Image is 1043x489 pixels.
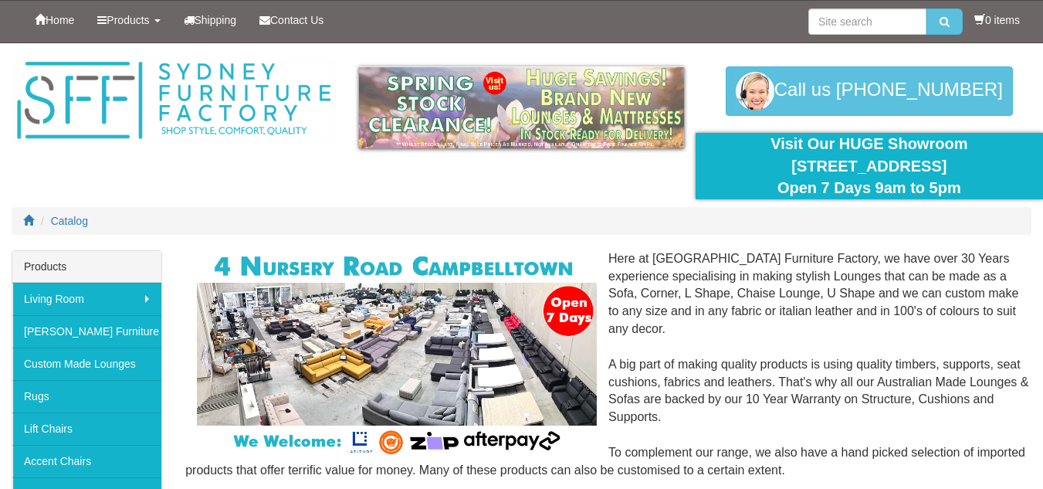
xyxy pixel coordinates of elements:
span: Home [46,14,74,26]
a: Products [86,1,171,39]
img: Sydney Furniture Factory [12,59,336,143]
a: Catalog [51,215,88,227]
a: Accent Chairs [12,445,161,477]
a: Lift Chairs [12,413,161,445]
div: Products [12,251,161,283]
input: Site search [808,8,926,35]
a: Living Room [12,283,161,315]
div: Visit Our HUGE Showroom [STREET_ADDRESS] Open 7 Days 9am to 5pm [707,133,1031,199]
a: Contact Us [248,1,335,39]
img: spring-sale.gif [359,66,683,148]
a: Home [23,1,86,39]
span: Shipping [195,14,237,26]
span: Contact Us [270,14,323,26]
a: Rugs [12,380,161,413]
img: Corner Modular Lounges [197,250,597,458]
a: [PERSON_NAME] Furniture [12,315,161,348]
span: Products [107,14,149,26]
li: 0 items [974,12,1020,28]
a: Custom Made Lounges [12,348,161,380]
a: Shipping [172,1,249,39]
